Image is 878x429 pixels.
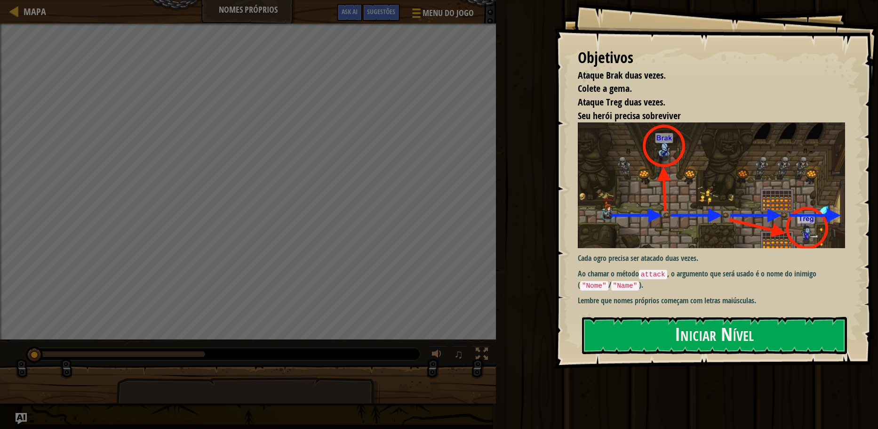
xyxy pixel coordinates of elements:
li: Ataque Treg duas vezes. [566,96,843,109]
code: "Nome" [580,281,608,291]
code: attack [639,270,667,279]
button: Iniciar Nível [582,317,847,354]
span: Sugestões [367,7,395,16]
div: Objetivos [578,47,845,69]
button: Ask AI [337,4,362,21]
span: Menu do Jogo [423,7,474,19]
p: Ao chamar o método , o argumento que será usado é o nome do inimigo ( / ). [578,268,852,291]
span: Mapa [24,5,46,18]
button: ♫ [452,346,468,365]
code: "Name" [611,281,639,291]
button: Ask AI [16,413,27,424]
span: Seu herói precisa sobreviver [578,109,681,122]
li: Seu herói precisa sobreviver [566,109,843,123]
p: Cada ogro precisa ser atacado duas vezes. [578,253,852,264]
li: Colete a gema. [566,82,843,96]
button: Toggle fullscreen [472,346,491,365]
img: True names [578,122,852,248]
p: Lembre que nomes próprios começam com letras maiúsculas. [578,295,852,306]
button: Ajuste o volume [429,346,447,365]
span: Ataque Treg duas vezes. [578,96,665,108]
span: Ataque Brak duas vezes. [578,69,666,81]
button: Menu do Jogo [405,4,479,26]
span: ♫ [454,347,463,361]
a: Mapa [19,5,46,18]
span: Ask AI [342,7,358,16]
li: Ataque Brak duas vezes. [566,69,843,82]
span: Colete a gema. [578,82,632,95]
